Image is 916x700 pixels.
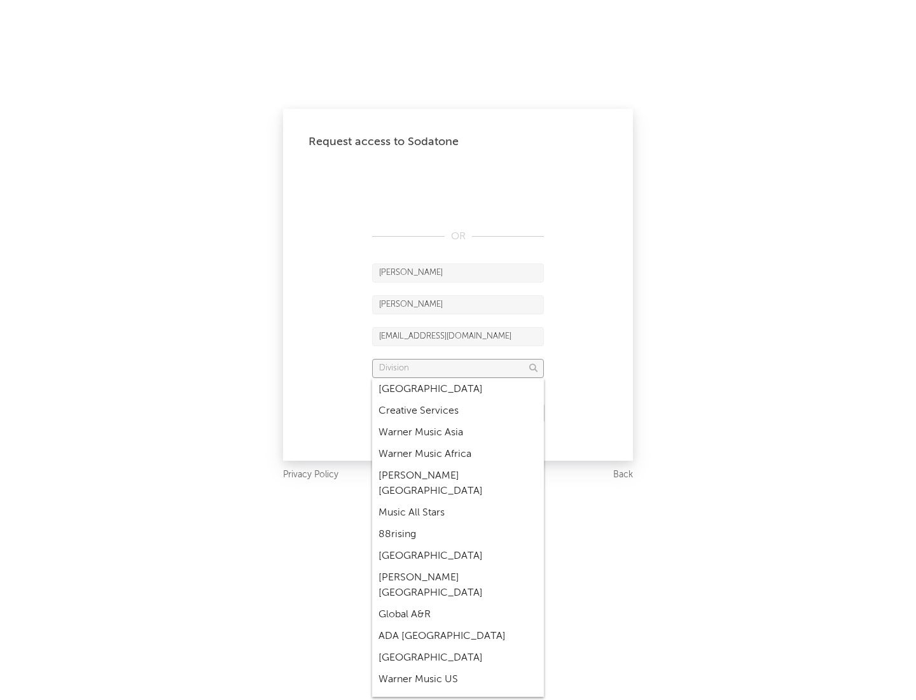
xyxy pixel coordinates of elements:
[372,422,544,444] div: Warner Music Asia
[372,626,544,647] div: ADA [GEOGRAPHIC_DATA]
[372,359,544,378] input: Division
[372,465,544,502] div: [PERSON_NAME] [GEOGRAPHIC_DATA]
[372,502,544,524] div: Music All Stars
[372,604,544,626] div: Global A&R
[309,134,607,150] div: Request access to Sodatone
[283,467,338,483] a: Privacy Policy
[372,379,544,400] div: [GEOGRAPHIC_DATA]
[372,567,544,604] div: [PERSON_NAME] [GEOGRAPHIC_DATA]
[372,229,544,244] div: OR
[372,545,544,567] div: [GEOGRAPHIC_DATA]
[372,400,544,422] div: Creative Services
[372,524,544,545] div: 88rising
[372,295,544,314] input: Last Name
[372,444,544,465] div: Warner Music Africa
[372,669,544,690] div: Warner Music US
[372,647,544,669] div: [GEOGRAPHIC_DATA]
[613,467,633,483] a: Back
[372,263,544,283] input: First Name
[372,327,544,346] input: Email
